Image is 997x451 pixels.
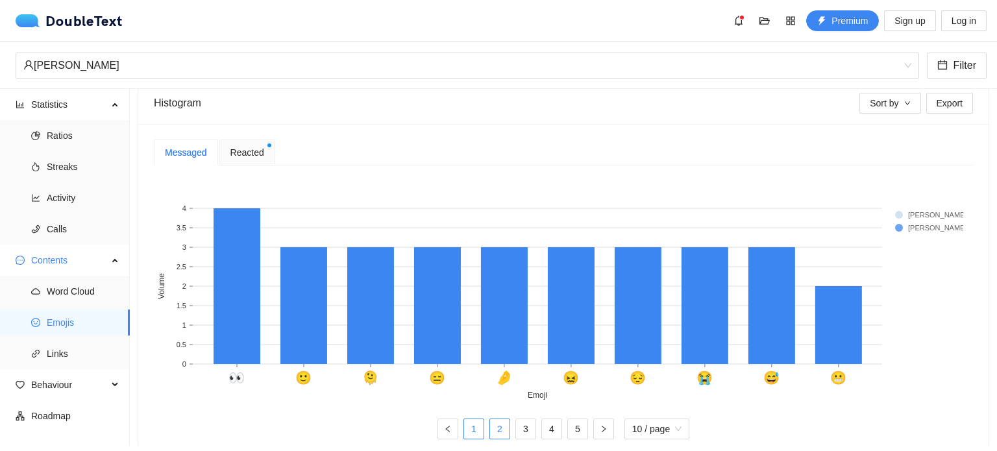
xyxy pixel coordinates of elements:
[182,282,186,290] text: 2
[528,391,547,400] text: Emoji
[16,411,25,421] span: apartment
[941,10,987,31] button: Log in
[926,93,973,114] button: Export
[182,321,186,329] text: 1
[464,419,484,439] a: 1
[23,53,911,78] span: Srijan Banerjee
[754,10,775,31] button: folder-open
[806,10,879,31] button: thunderboltPremium
[764,370,780,385] text: 😅
[904,100,911,108] span: down
[729,16,748,26] span: bell
[831,14,868,28] span: Premium
[780,10,801,31] button: appstore
[952,14,976,28] span: Log in
[593,419,614,439] button: right
[884,10,935,31] button: Sign up
[31,91,108,117] span: Statistics
[47,154,119,180] span: Streaks
[630,370,646,385] text: 😔
[600,425,608,433] span: right
[831,370,847,385] text: 😬
[463,419,484,439] li: 1
[31,162,40,171] span: fire
[927,53,987,79] button: calendarFilter
[47,216,119,242] span: Calls
[230,145,264,160] span: Reacted
[165,145,207,160] div: Messaged
[444,425,452,433] span: left
[23,53,900,78] div: [PERSON_NAME]
[870,96,898,110] span: Sort by
[497,370,513,385] text: 🤌
[177,224,186,232] text: 3.5
[229,370,245,385] text: 👀
[624,419,689,439] div: Page Size
[16,14,123,27] a: logoDoubleText
[47,123,119,149] span: Ratios
[568,419,587,439] a: 5
[16,380,25,389] span: heart
[47,185,119,211] span: Activity
[177,341,186,348] text: 0.5
[16,14,123,27] div: DoubleText
[157,273,166,299] text: Volume
[593,419,614,439] li: Next Page
[567,419,588,439] li: 5
[516,419,535,439] a: 3
[437,419,458,439] li: Previous Page
[31,287,40,296] span: cloud
[489,419,510,439] li: 2
[47,278,119,304] span: Word Cloud
[31,318,40,327] span: smile
[182,243,186,251] text: 3
[177,302,186,310] text: 1.5
[563,370,580,385] text: 😖
[31,193,40,202] span: line-chart
[177,263,186,271] text: 2.5
[728,10,749,31] button: bell
[697,370,713,385] text: 😭
[632,419,682,439] span: 10 / page
[47,341,119,367] span: Links
[937,60,948,72] span: calendar
[31,225,40,234] span: phone
[16,256,25,265] span: message
[781,16,800,26] span: appstore
[31,403,119,429] span: Roadmap
[23,60,34,70] span: user
[31,349,40,358] span: link
[937,96,963,110] span: Export
[31,247,108,273] span: Contents
[16,100,25,109] span: bar-chart
[363,370,379,385] text: 🫠
[541,419,562,439] li: 4
[817,16,826,27] span: thunderbolt
[437,419,458,439] button: left
[16,14,45,27] img: logo
[490,419,510,439] a: 2
[542,419,561,439] a: 4
[182,360,186,368] text: 0
[296,370,312,385] text: 🙂
[953,57,976,73] span: Filter
[154,84,859,121] div: Histogram
[894,14,925,28] span: Sign up
[31,131,40,140] span: pie-chart
[859,93,920,114] button: Sort bydown
[430,370,446,385] text: 😑
[31,372,108,398] span: Behaviour
[515,419,536,439] li: 3
[182,204,186,212] text: 4
[47,310,119,335] span: Emojis
[755,16,774,26] span: folder-open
